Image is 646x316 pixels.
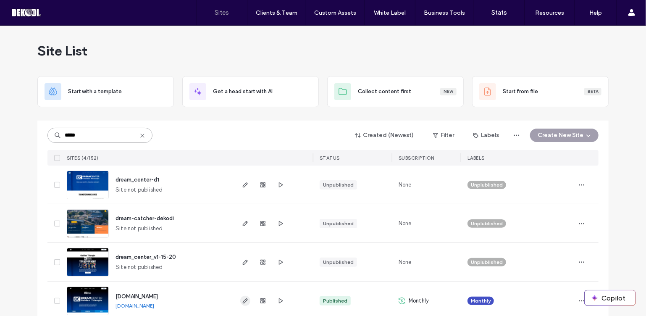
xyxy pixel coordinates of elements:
label: Custom Assets [315,9,357,16]
span: None [399,181,412,189]
span: SUBSCRIPTION [399,155,434,161]
div: Published [323,297,347,305]
span: Get a head start with AI [213,87,273,96]
span: Unplublished [471,220,503,227]
div: Unpublished [323,181,354,189]
a: [DOMAIN_NAME] [116,303,154,309]
div: New [440,88,457,95]
span: None [399,258,412,266]
a: dream_center_v1-15-20 [116,254,176,260]
label: Sites [215,9,229,16]
span: Site List [37,42,87,59]
span: None [399,219,412,228]
span: SITES (4/152) [67,155,99,161]
button: Created (Newest) [348,129,421,142]
a: dream_center-d1 [116,176,159,183]
a: [DOMAIN_NAME] [116,293,158,300]
div: Start from fileBeta [472,76,609,107]
label: White Label [374,9,406,16]
label: Help [590,9,602,16]
div: Unpublished [323,220,354,227]
span: LABELS [467,155,485,161]
label: Business Tools [424,9,465,16]
button: Copilot [585,290,635,305]
label: Resources [535,9,564,16]
span: Site not published [116,263,163,271]
label: Clients & Team [256,9,297,16]
div: Get a head start with AI [182,76,319,107]
div: Start with a template [37,76,174,107]
span: Site not published [116,224,163,233]
span: Collect content first [358,87,411,96]
button: Labels [466,129,507,142]
span: Site not published [116,186,163,194]
div: Unpublished [323,258,354,266]
button: Filter [425,129,462,142]
span: Unplublished [471,258,503,266]
span: Unplublished [471,181,503,189]
div: Collect content firstNew [327,76,464,107]
span: Help [19,6,36,13]
span: Start with a template [68,87,122,96]
span: Monthly [471,297,491,305]
span: STATUS [320,155,340,161]
span: Start from file [503,87,538,96]
span: Monthly [409,297,429,305]
div: Beta [584,88,601,95]
a: dream-catcher-dekodi [116,215,174,221]
label: Stats [491,9,507,16]
button: Create New Site [530,129,599,142]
